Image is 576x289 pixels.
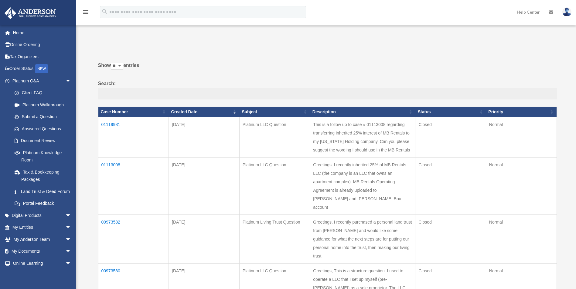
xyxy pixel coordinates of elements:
a: Online Learningarrow_drop_down [4,257,80,269]
a: My Entitiesarrow_drop_down [4,221,80,234]
a: Tax & Bookkeeping Packages [9,166,77,185]
td: 01113008 [98,157,169,214]
input: Search: [98,88,557,99]
span: arrow_drop_down [65,233,77,246]
a: My Documentsarrow_drop_down [4,245,80,257]
a: Tax Organizers [4,51,80,63]
div: NEW [35,64,48,73]
label: Search: [98,79,557,99]
span: arrow_drop_down [65,75,77,87]
td: [DATE] [169,214,240,263]
a: Client FAQ [9,87,77,99]
a: Platinum Q&Aarrow_drop_down [4,75,77,87]
img: User Pic [562,8,571,16]
a: Land Trust & Deed Forum [9,185,77,198]
td: This is a follow up to case # 01113008 regarding transferring inherited 25% interest of MB Rental... [310,117,415,157]
a: My Anderson Teamarrow_drop_down [4,233,80,245]
td: Greetings, I recently purchased a personal land trust from [PERSON_NAME] and would like some guid... [310,214,415,263]
th: Created Date: activate to sort column ascending [169,107,240,117]
i: menu [82,8,89,16]
a: menu [82,11,89,16]
td: Closed [415,117,486,157]
td: Platinum LLC Question [239,157,310,214]
a: Home [4,27,80,39]
th: Priority: activate to sort column ascending [486,107,557,117]
label: Show entries [98,61,557,76]
a: Answered Questions [9,123,74,135]
th: Status: activate to sort column ascending [415,107,486,117]
th: Subject: activate to sort column ascending [239,107,310,117]
td: Closed [415,157,486,214]
td: Greetings. I recently inherited 25% of MB Rentals LLC (the company is an LLC that owns an apartme... [310,157,415,214]
td: 00973582 [98,214,169,263]
td: Platinum LLC Question [239,117,310,157]
th: Case Number: activate to sort column ascending [98,107,169,117]
td: Closed [415,214,486,263]
select: Showentries [111,63,123,70]
a: Platinum Knowledge Room [9,147,77,166]
span: arrow_drop_down [65,209,77,222]
a: Document Review [9,135,77,147]
a: Portal Feedback [9,198,77,210]
th: Description: activate to sort column ascending [310,107,415,117]
a: Order StatusNEW [4,63,80,75]
a: Submit a Question [9,111,77,123]
span: arrow_drop_down [65,257,77,270]
a: Online Ordering [4,39,80,51]
span: arrow_drop_down [65,245,77,258]
td: [DATE] [169,157,240,214]
img: Anderson Advisors Platinum Portal [3,7,58,19]
a: Digital Productsarrow_drop_down [4,209,80,221]
td: Normal [486,214,557,263]
td: Platinum Living Trust Question [239,214,310,263]
span: arrow_drop_down [65,221,77,234]
td: 01119981 [98,117,169,157]
td: Normal [486,157,557,214]
i: search [101,8,108,15]
a: Platinum Walkthrough [9,99,77,111]
td: Normal [486,117,557,157]
td: [DATE] [169,117,240,157]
